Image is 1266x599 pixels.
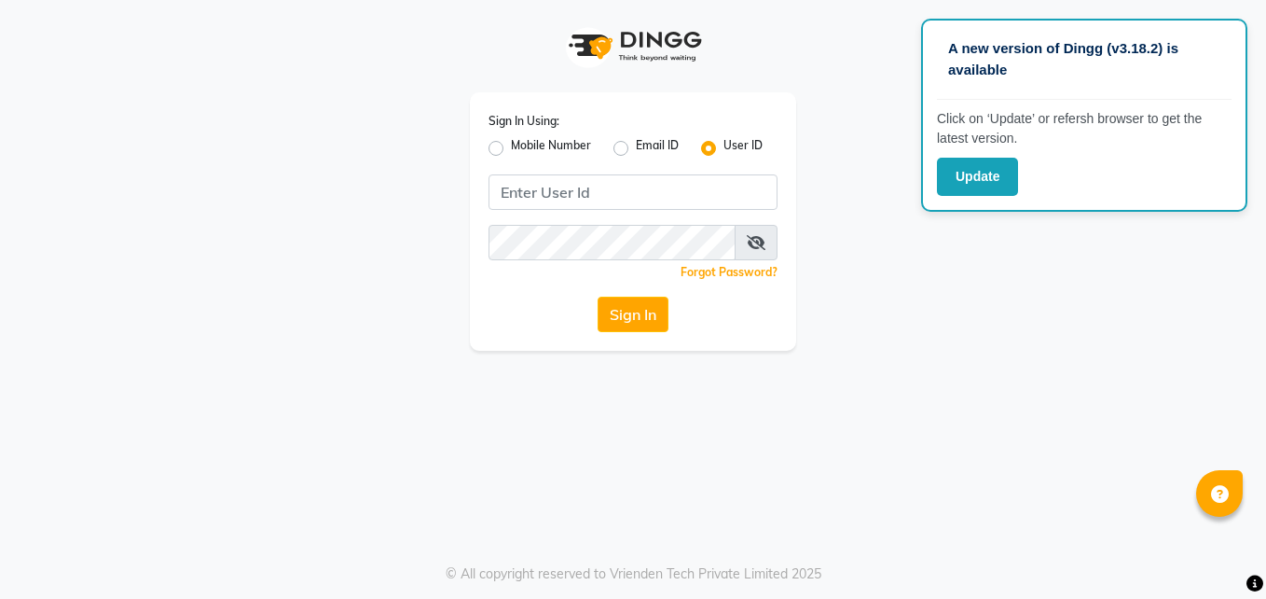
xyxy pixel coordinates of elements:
[948,38,1220,80] p: A new version of Dingg (v3.18.2) is available
[937,158,1018,196] button: Update
[681,265,777,279] a: Forgot Password?
[489,174,777,210] input: Username
[489,225,736,260] input: Username
[937,109,1232,148] p: Click on ‘Update’ or refersh browser to get the latest version.
[558,19,708,74] img: logo1.svg
[511,137,591,160] label: Mobile Number
[598,297,668,332] button: Sign In
[489,113,559,130] label: Sign In Using:
[723,137,763,160] label: User ID
[636,137,679,160] label: Email ID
